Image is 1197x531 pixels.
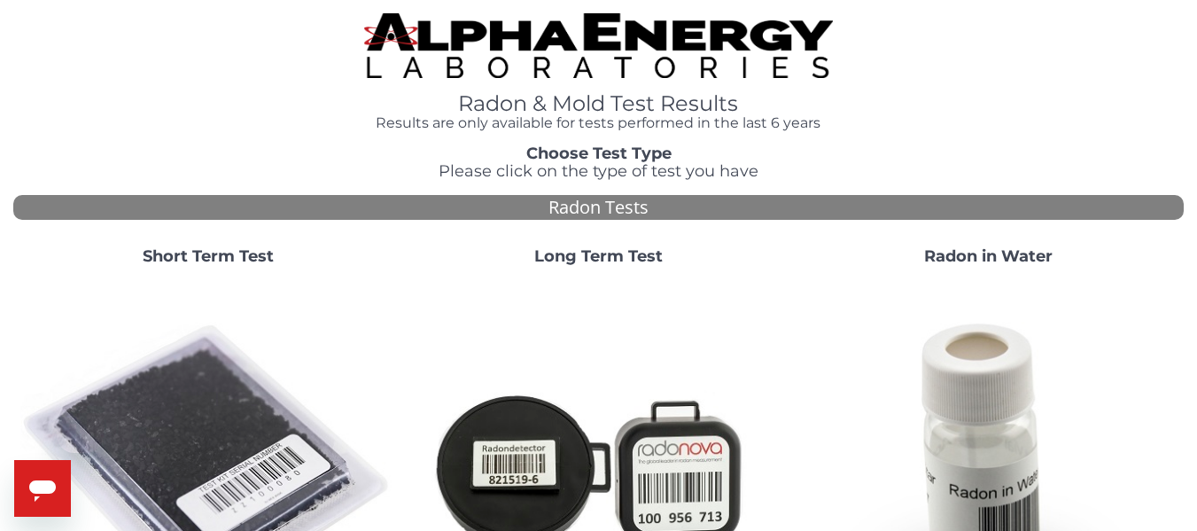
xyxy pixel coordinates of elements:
[364,115,832,131] h4: Results are only available for tests performed in the last 6 years
[364,92,832,115] h1: Radon & Mold Test Results
[57,414,104,453] iframe: Message from company
[13,195,1184,221] div: Radon Tests
[143,246,274,266] strong: Short Term Test
[14,460,71,517] iframe: Button to launch messaging window
[924,246,1053,266] strong: Radon in Water
[439,161,758,181] span: Please click on the type of test you have
[526,144,672,163] strong: Choose Test Type
[364,13,832,78] img: TightCrop.jpg
[534,246,663,266] strong: Long Term Test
